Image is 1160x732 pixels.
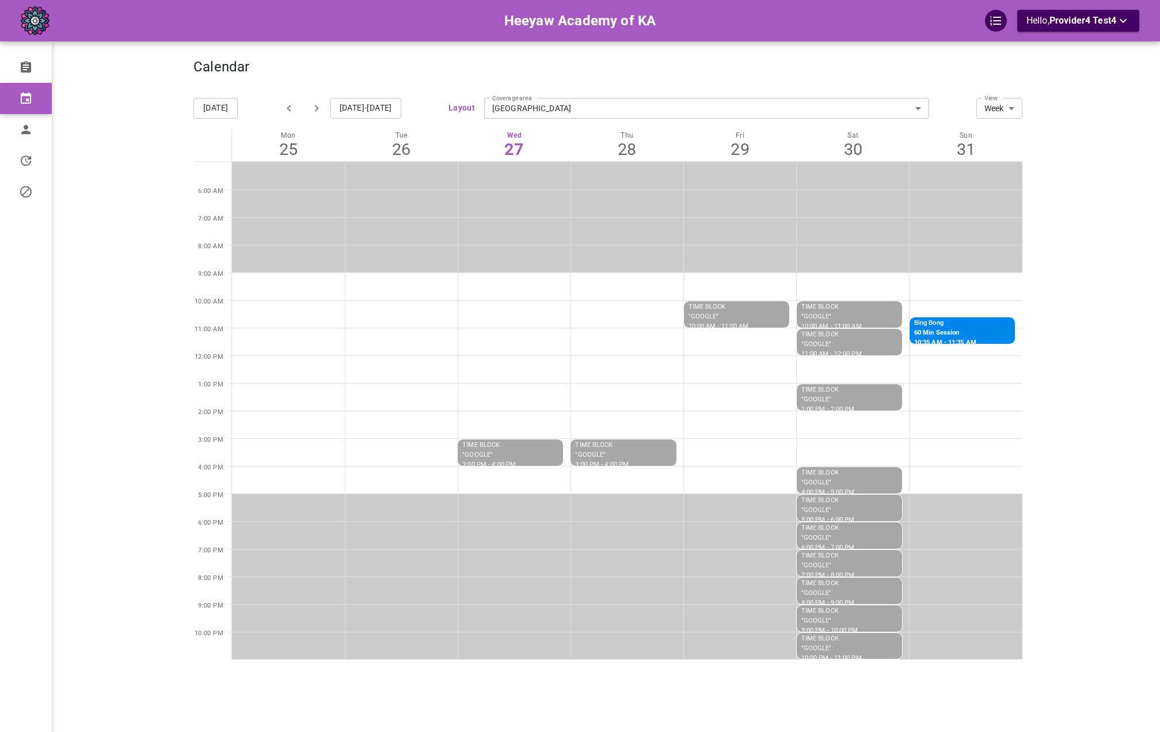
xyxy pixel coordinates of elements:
div: 31 [910,139,1022,160]
h4: Calendar [193,59,249,76]
p: Bing Bong [914,318,1022,328]
span: 12:00 PM [195,353,223,361]
p: TIME BLOCK "GOOGLE" 10:00 AM - 11:00 AM [801,302,862,331]
span: 9:00 AM [198,270,223,278]
div: 26 [345,139,458,160]
div: 30 [797,139,910,160]
p: TIME BLOCK "GOOGLE" 8:00 PM - 9:00 PM [801,579,855,608]
p: Thu [571,131,683,139]
p: TIME BLOCK "GOOGLE" 5:00 PM - 6:00 PM [801,496,855,525]
p: TIME BLOCK "GOOGLE" 3:00 PM - 4:00 PM [462,441,516,469]
p: TIME BLOCK "GOOGLE" 6:00 PM - 7:00 PM [801,524,855,552]
p: TIME BLOCK "GOOGLE" 11:00 AM - 12:00 PM [801,330,862,359]
p: 60 Min Session [914,328,1022,338]
div: 29 [684,139,797,160]
label: View [984,89,998,103]
div: 28 [571,139,683,160]
span: Provider4 Test4 [1049,15,1116,26]
p: 10:35 AM - 11:35 AM [914,338,1022,348]
p: Mon [232,131,345,139]
p: TIME BLOCK "GOOGLE" 10:00 PM - 11:00 PM [801,634,862,663]
span: 6:00 AM [198,187,223,195]
p: TIME BLOCK "GOOGLE" 7:00 PM - 8:00 PM [801,551,855,580]
span: 5:00 PM [198,491,223,499]
span: 7:00 PM [198,547,223,554]
span: 8:00 PM [198,574,223,582]
p: Fri [684,131,797,139]
span: 8:00 AM [198,242,223,250]
label: Coverage area [492,89,532,103]
span: 9:00 PM [198,602,223,609]
img: company-logo [21,6,50,35]
h6: Heeyaw Academy of KA [504,10,656,32]
p: TIME BLOCK "GOOGLE" 4:00 PM - 5:00 PM [801,468,855,497]
span: 11:00 AM [195,325,223,333]
p: Tue [345,131,458,139]
button: [DATE]-[DATE] [330,98,401,119]
div: Week [976,103,1022,114]
div: QuickStart Guide [985,10,1007,32]
button: [DATE] [193,98,238,119]
span: 6:00 PM [198,519,223,526]
p: Sat [797,131,910,139]
div: 27 [458,139,571,160]
span: 3:00 PM [198,436,223,443]
p: TIME BLOCK "GOOGLE" 1:00 PM - 2:00 PM [801,385,855,414]
p: Sun [910,131,1022,139]
div: [GEOGRAPHIC_DATA] [484,103,929,114]
span: 10:00 AM [195,298,223,305]
p: TIME BLOCK "GOOGLE" 10:00 AM - 11:00 AM [689,302,749,331]
p: TIME BLOCK "GOOGLE" 3:00 PM - 4:00 PM [575,441,629,469]
p: Hello, [1026,14,1130,28]
p: TIME BLOCK "GOOGLE" 9:00 PM - 10:00 PM [801,606,858,635]
p: Wed [458,131,571,139]
span: 7:00 AM [198,215,223,222]
button: Hello,Provider4 Test4 [1017,10,1139,32]
span: 2:00 PM [198,408,223,416]
div: 25 [232,139,345,160]
span: 1:00 PM [198,381,223,388]
span: 4:00 PM [198,464,223,471]
button: Layout [448,101,475,115]
span: 10:00 PM [195,629,223,637]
